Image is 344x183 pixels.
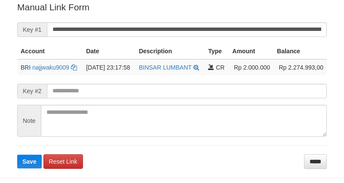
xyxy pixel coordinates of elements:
[139,64,192,71] a: BINSAR LUMBANT
[229,59,273,75] td: Rp 2.000.000
[43,154,83,169] a: Reset Link
[17,155,42,168] button: Save
[17,43,83,59] th: Account
[135,43,205,59] th: Description
[17,105,41,137] span: Note
[205,43,229,59] th: Type
[17,22,47,37] span: Key #1
[49,158,77,165] span: Reset Link
[229,43,273,59] th: Amount
[32,64,69,71] a: najjwaku9009
[83,59,135,75] td: [DATE] 23:17:58
[22,158,37,165] span: Save
[273,59,327,75] td: Rp 2.274.993,00
[216,64,224,71] span: CR
[17,84,47,98] span: Key #2
[21,64,31,71] span: BRI
[83,43,135,59] th: Date
[71,64,77,71] a: Copy najjwaku9009 to clipboard
[273,43,327,59] th: Balance
[17,1,327,13] p: Manual Link Form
